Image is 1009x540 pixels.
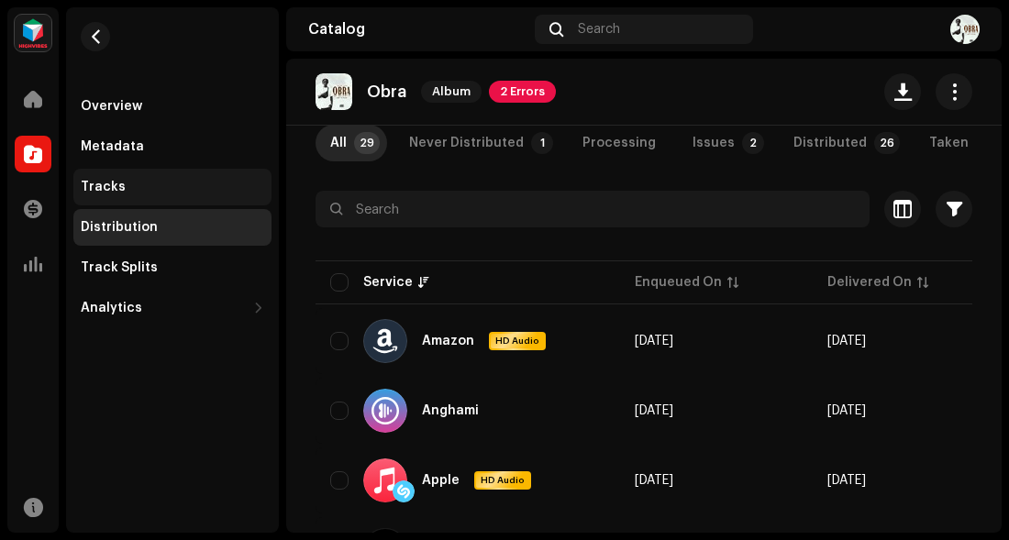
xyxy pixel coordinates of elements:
p-badge: 26 [874,132,900,154]
div: Amazon [422,335,474,347]
span: HD Audio [491,335,544,347]
re-m-nav-item: Tracks [73,169,272,205]
img: 1bab74ac-ea21-41a0-a81c-eddff433d5d9 [316,73,352,110]
div: Taken Down [929,125,1007,161]
span: Aug 20, 2025 [827,404,866,417]
span: Search [578,22,620,37]
div: Distributed [793,125,867,161]
div: Tracks [81,180,126,194]
div: Metadata [81,139,144,154]
div: Processing [582,125,656,161]
span: Aug 20, 2025 [635,474,673,487]
div: Analytics [81,301,142,315]
div: Never Distributed [409,125,524,161]
div: Enqueued On [635,273,722,292]
div: All [330,125,347,161]
re-m-nav-item: Distribution [73,209,272,246]
input: Search [316,191,870,227]
div: Apple [422,474,460,487]
span: HD Audio [476,474,529,487]
span: Aug 20, 2025 [827,474,866,487]
re-m-nav-item: Overview [73,88,272,125]
span: Album [421,81,482,103]
p: Obra [367,83,406,102]
p-badge: 2 [742,132,764,154]
div: Delivered On [827,273,912,292]
div: Anghami [422,404,479,417]
re-m-nav-item: Metadata [73,128,272,165]
div: Catalog [308,22,527,37]
div: Service [363,273,413,292]
div: Issues [693,125,735,161]
span: Aug 20, 2025 [827,335,866,347]
span: Aug 20, 2025 [635,404,673,417]
div: Distribution [81,220,158,235]
div: Track Splits [81,260,158,275]
re-m-nav-item: Track Splits [73,249,272,286]
p-badge: 29 [354,132,380,154]
img: feab3aad-9b62-475c-8caf-26f15a9573ee [15,15,51,51]
p-badge: 1 [531,132,553,154]
span: Aug 20, 2025 [635,335,673,347]
img: 2e5fdbde-cdd8-4102-9b40-e8e55f70d152 [950,15,980,44]
re-m-nav-dropdown: Analytics [73,290,272,326]
div: Overview [81,99,142,114]
span: 2 Errors [489,81,556,103]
